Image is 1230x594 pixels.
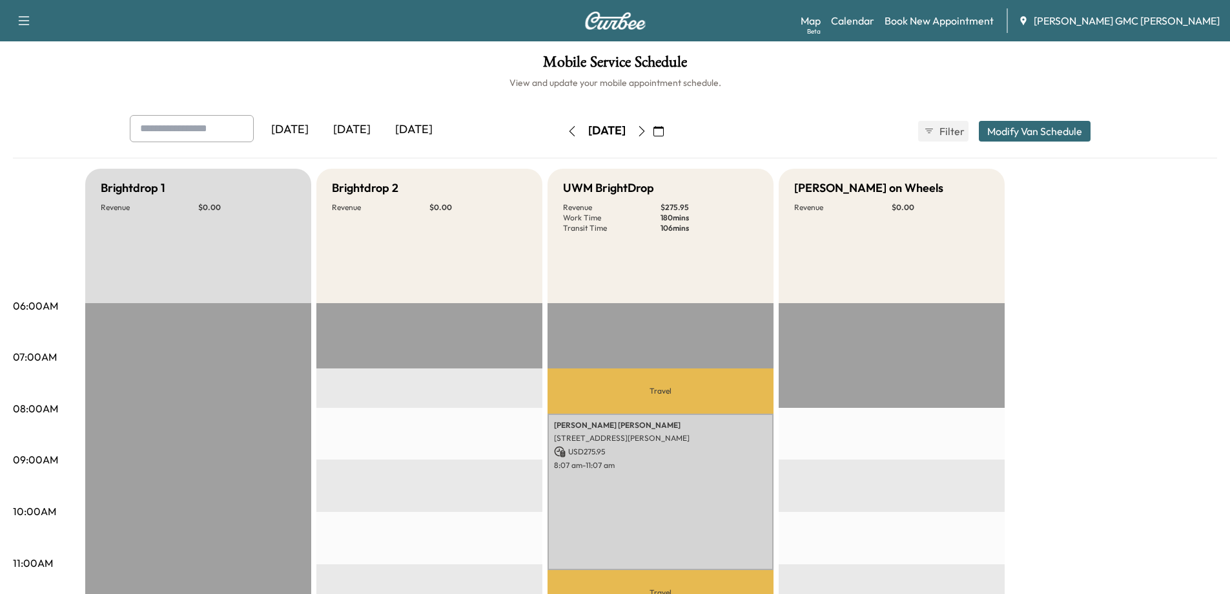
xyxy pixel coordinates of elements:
h5: [PERSON_NAME] on Wheels [794,179,943,197]
p: $ 275.95 [661,202,758,213]
p: USD 275.95 [554,446,767,458]
h1: Mobile Service Schedule [13,54,1217,76]
p: 08:00AM [13,401,58,416]
div: [DATE] [588,123,626,139]
h6: View and update your mobile appointment schedule. [13,76,1217,89]
p: $ 0.00 [892,202,989,213]
p: $ 0.00 [198,202,296,213]
a: Calendar [831,13,874,28]
p: 180 mins [661,213,758,223]
p: Revenue [332,202,429,213]
div: [DATE] [321,115,383,145]
p: Revenue [101,202,198,213]
p: 06:00AM [13,298,58,313]
p: 10:00AM [13,504,56,519]
div: Beta [807,27,821,36]
p: 106 mins [661,223,758,233]
p: $ 0.00 [429,202,527,213]
a: Book New Appointment [885,13,994,28]
a: MapBeta [801,13,821,28]
p: [STREET_ADDRESS][PERSON_NAME] [554,433,767,443]
p: Revenue [794,202,892,213]
button: Modify Van Schedule [979,121,1091,142]
p: 8:07 am - 11:07 am [554,460,767,471]
p: Work Time [563,213,661,223]
p: 07:00AM [13,349,57,365]
p: [PERSON_NAME] [PERSON_NAME] [554,420,767,430]
img: Curbee Logo [584,12,646,30]
h5: Brightdrop 1 [101,179,165,197]
p: Transit Time [563,223,661,233]
div: [DATE] [383,115,445,145]
p: Travel [548,368,774,414]
div: [DATE] [259,115,321,145]
span: Filter [939,123,963,139]
span: [PERSON_NAME] GMC [PERSON_NAME] [1034,13,1220,28]
p: Revenue [563,202,661,213]
p: 11:00AM [13,555,53,571]
p: 09:00AM [13,452,58,467]
h5: Brightdrop 2 [332,179,398,197]
h5: UWM BrightDrop [563,179,654,197]
button: Filter [918,121,969,142]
